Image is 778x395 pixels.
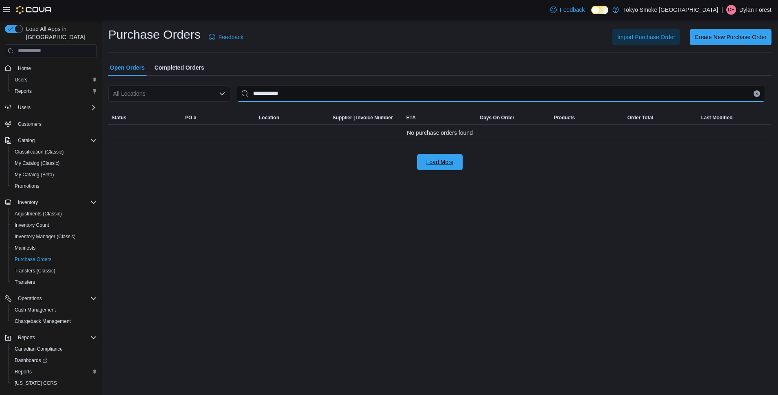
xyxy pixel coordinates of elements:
[612,29,680,45] button: Import Purchase Order
[205,29,247,45] a: Feedback
[15,119,45,129] a: Customers
[18,104,31,111] span: Users
[11,378,97,388] span: Washington CCRS
[11,255,55,264] a: Purchase Orders
[624,111,698,124] button: Order Total
[2,332,100,343] button: Reports
[11,355,50,365] a: Dashboards
[15,211,62,217] span: Adjustments (Classic)
[406,114,415,121] span: ETA
[11,305,59,315] a: Cash Management
[155,59,204,76] span: Completed Orders
[8,219,100,231] button: Inventory Count
[15,222,49,228] span: Inventory Count
[15,88,32,94] span: Reports
[8,169,100,180] button: My Catalog (Beta)
[18,199,38,206] span: Inventory
[11,367,97,377] span: Reports
[11,170,57,180] a: My Catalog (Beta)
[2,102,100,113] button: Users
[8,254,100,265] button: Purchase Orders
[8,343,100,355] button: Canadian Compliance
[15,183,39,189] span: Promotions
[8,242,100,254] button: Manifests
[219,33,243,41] span: Feedback
[11,147,97,157] span: Classification (Classic)
[11,344,97,354] span: Canadian Compliance
[739,5,771,15] p: Dylan Forest
[8,304,100,316] button: Cash Management
[11,86,35,96] a: Reports
[8,146,100,158] button: Classification (Classic)
[15,294,45,303] button: Operations
[726,5,736,15] div: Dylan Forest
[259,114,279,121] span: Location
[11,305,97,315] span: Cash Management
[728,5,734,15] span: DF
[11,266,97,276] span: Transfers (Classic)
[11,86,97,96] span: Reports
[8,208,100,219] button: Adjustments (Classic)
[11,232,79,241] a: Inventory Manager (Classic)
[8,355,100,366] a: Dashboards
[8,265,100,276] button: Transfers (Classic)
[15,333,38,342] button: Reports
[560,6,585,14] span: Feedback
[15,294,97,303] span: Operations
[8,180,100,192] button: Promotions
[108,26,201,43] h1: Purchase Orders
[185,114,196,121] span: PO #
[108,111,182,124] button: Status
[15,256,52,263] span: Purchase Orders
[11,243,39,253] a: Manifests
[695,33,767,41] span: Create New Purchase Order
[15,63,97,73] span: Home
[2,118,100,130] button: Customers
[8,86,100,97] button: Reports
[15,171,54,178] span: My Catalog (Beta)
[329,111,403,124] button: Supplier | Invoice Number
[2,135,100,146] button: Catalog
[2,197,100,208] button: Inventory
[11,266,59,276] a: Transfers (Classic)
[15,77,27,83] span: Users
[18,295,42,302] span: Operations
[754,90,760,97] button: Clear input
[417,154,463,170] button: Load More
[182,111,256,124] button: PO #
[111,114,127,121] span: Status
[8,276,100,288] button: Transfers
[15,268,55,274] span: Transfers (Classic)
[11,147,67,157] a: Classification (Classic)
[15,333,97,342] span: Reports
[11,355,97,365] span: Dashboards
[256,111,329,124] button: Location
[11,232,97,241] span: Inventory Manager (Classic)
[15,149,64,155] span: Classification (Classic)
[237,86,765,102] input: This is a search bar. After typing your query, hit enter to filter the results lower in the page.
[15,307,56,313] span: Cash Management
[8,231,100,242] button: Inventory Manager (Classic)
[8,74,100,86] button: Users
[15,233,76,240] span: Inventory Manager (Classic)
[11,220,97,230] span: Inventory Count
[554,114,575,121] span: Products
[15,346,63,352] span: Canadian Compliance
[11,255,97,264] span: Purchase Orders
[15,369,32,375] span: Reports
[11,209,65,219] a: Adjustments (Classic)
[403,111,476,124] button: ETA
[11,378,60,388] a: [US_STATE] CCRS
[11,181,43,191] a: Promotions
[2,62,100,74] button: Home
[11,170,97,180] span: My Catalog (Beta)
[551,111,624,124] button: Products
[11,181,97,191] span: Promotions
[701,114,732,121] span: Last Modified
[11,316,97,326] span: Chargeback Management
[426,158,454,166] span: Load More
[11,158,63,168] a: My Catalog (Classic)
[15,136,38,145] button: Catalog
[547,2,588,18] a: Feedback
[11,344,66,354] a: Canadian Compliance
